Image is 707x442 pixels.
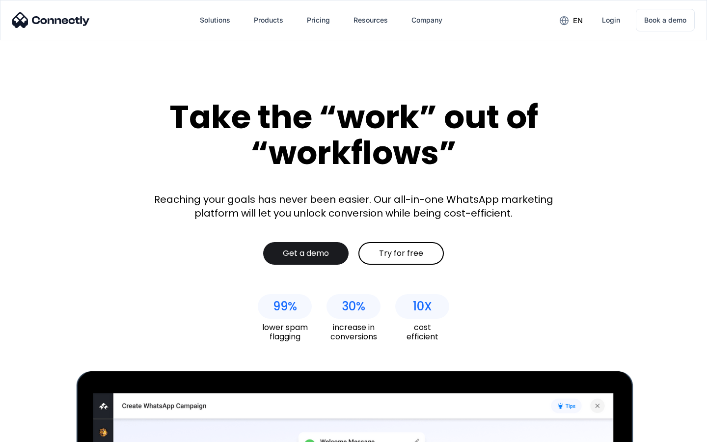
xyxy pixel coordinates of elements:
[12,12,90,28] img: Connectly Logo
[10,425,59,439] aside: Language selected: English
[283,249,329,258] div: Get a demo
[299,8,338,32] a: Pricing
[20,425,59,439] ul: Language list
[133,99,574,170] div: Take the “work” out of “workflows”
[254,13,283,27] div: Products
[413,300,432,313] div: 10X
[147,193,560,220] div: Reaching your goals has never been easier. Our all-in-one WhatsApp marketing platform will let yo...
[342,300,365,313] div: 30%
[602,13,620,27] div: Login
[636,9,695,31] a: Book a demo
[411,13,442,27] div: Company
[395,323,449,341] div: cost efficient
[258,323,312,341] div: lower spam flagging
[594,8,628,32] a: Login
[573,14,583,28] div: en
[353,13,388,27] div: Resources
[358,242,444,265] a: Try for free
[379,249,423,258] div: Try for free
[200,13,230,27] div: Solutions
[273,300,297,313] div: 99%
[263,242,349,265] a: Get a demo
[326,323,381,341] div: increase in conversions
[307,13,330,27] div: Pricing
